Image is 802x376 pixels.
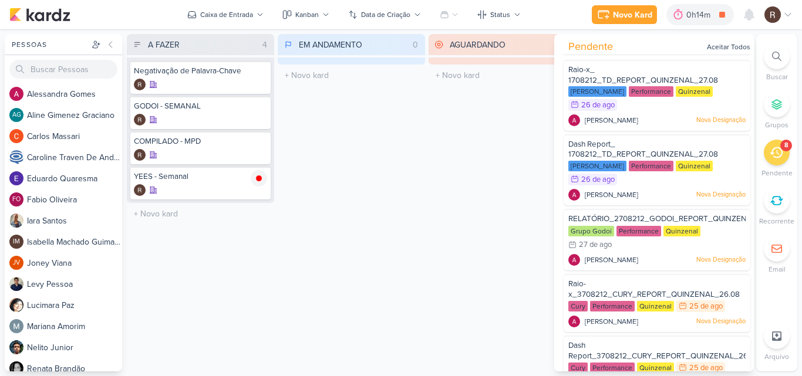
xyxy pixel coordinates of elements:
img: Mariana Amorim [9,319,23,333]
div: A l i n e G i m e n e z G r a c i a n o [27,109,122,121]
img: Alessandra Gomes [568,254,580,266]
div: Pessoas [9,39,89,50]
img: Carlos Massari [9,129,23,143]
span: Raio-x_ 1708212_TD_REPORT_QUINZENAL_27.08 [568,65,718,85]
div: F a b i o O l i v e i r a [27,194,122,206]
span: [PERSON_NAME] [585,189,638,200]
div: 27 de ago [579,241,612,249]
p: FO [12,197,21,203]
p: Arquivo [764,351,789,362]
input: + Novo kard [280,67,423,84]
div: L e v y P e s s o a [27,278,122,290]
div: Performance [590,363,635,373]
div: COMPILADO - MPD [134,136,267,147]
div: Criador(a): Rafael Dornelles [134,114,146,126]
span: Raio-x_3708212_CURY_REPORT_QUINZENAL_26.08 [568,279,740,299]
p: Recorrente [759,216,794,226]
span: Pendente [568,39,613,55]
input: Buscar Pessoas [9,60,117,79]
img: Alessandra Gomes [568,114,580,126]
p: Nova Designação [696,190,746,199]
div: Cury [568,363,588,373]
div: 25 de ago [689,364,723,372]
img: Levy Pessoa [9,277,23,291]
img: Rafael Dornelles [134,149,146,161]
div: Quinzenal [676,86,713,97]
img: Iara Santos [9,214,23,228]
span: Dash Report_3708212_CURY_REPORT_QUINZENAL_26.08 [568,341,759,361]
div: [PERSON_NAME] [568,161,626,171]
span: RELATÓRIO_2708212_GODOI_REPORT_QUINZENAL_28.08 [568,214,781,223]
p: Pendente [761,168,793,178]
div: 0 [408,39,423,51]
p: Nova Designação [696,317,746,326]
div: R e n a t a B r a n d ã o [27,363,122,375]
div: Criador(a): Rafael Dornelles [134,149,146,161]
div: 26 de ago [581,176,615,184]
p: Nova Designação [696,255,746,265]
div: L u c i m a r a P a z [27,299,122,311]
img: Rafael Dornelles [764,6,781,23]
div: Negativação de Palavra-Chave [134,66,267,76]
span: Dash Report_ 1708212_TD_REPORT_QUINZENAL_27.08 [568,140,718,160]
p: Nova Designação [696,116,746,125]
img: Eduardo Quaresma [9,171,23,185]
div: Joney Viana [9,256,23,270]
img: kardz.app [9,8,70,22]
div: Isabella Machado Guimarães [9,235,23,249]
img: Lucimara Paz [9,298,23,312]
div: Aline Gimenez Graciano [9,108,23,122]
img: Rafael Dornelles [134,79,146,90]
div: Quinzenal [637,301,674,311]
div: Novo Kard [613,9,652,21]
img: Caroline Traven De Andrade [9,150,23,164]
p: JV [13,260,20,266]
img: Alessandra Gomes [9,87,23,101]
div: I a r a S a n t o s [27,215,122,227]
input: + Novo kard [431,67,574,84]
div: 26 de ago [581,101,615,109]
div: Performance [616,226,661,236]
p: Email [769,264,786,275]
p: Buscar [766,72,788,82]
div: Fabio Oliveira [9,192,23,206]
div: Quinzenal [663,226,700,236]
img: Renata Brandão [9,361,23,375]
div: I s a b e l l a M a c h a d o G u i m a r ã e s [27,236,122,248]
img: tracking [251,170,267,187]
div: Quinzenal [676,161,713,171]
img: Rafael Dornelles [134,184,146,196]
span: [PERSON_NAME] [585,255,638,265]
img: Alessandra Gomes [568,316,580,327]
div: YEES - Semanal [134,171,267,182]
div: Performance [629,161,673,171]
div: 8 [784,141,788,150]
input: + Novo kard [129,205,272,222]
button: Novo Kard [592,5,657,24]
div: N e l i t o J u n i o r [27,341,122,354]
div: Criador(a): Rafael Dornelles [134,184,146,196]
img: Rafael Dornelles [134,114,146,126]
p: AG [12,112,21,118]
div: 4 [258,39,272,51]
div: Performance [629,86,673,97]
div: Cury [568,301,588,311]
div: Criador(a): Rafael Dornelles [134,79,146,90]
div: 0h14m [686,9,714,21]
div: 25 de ago [689,303,723,310]
div: A l e s s a n d r a G o m e s [27,88,122,100]
img: Alessandra Gomes [568,189,580,201]
div: J o n e y V i a n a [27,257,122,269]
p: IM [13,239,20,245]
div: C a r l o s M a s s a r i [27,130,122,143]
div: [PERSON_NAME] [568,86,626,97]
div: Quinzenal [637,363,674,373]
div: Aceitar Todos [707,42,750,52]
span: [PERSON_NAME] [585,115,638,126]
div: E d u a r d o Q u a r e s m a [27,172,122,185]
div: Performance [590,301,635,311]
div: Grupo Godoi [568,226,614,236]
div: C a r o l i n e T r a v e n D e A n d r a d e [27,151,122,164]
img: Nelito Junior [9,340,23,354]
p: Grupos [765,120,788,130]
